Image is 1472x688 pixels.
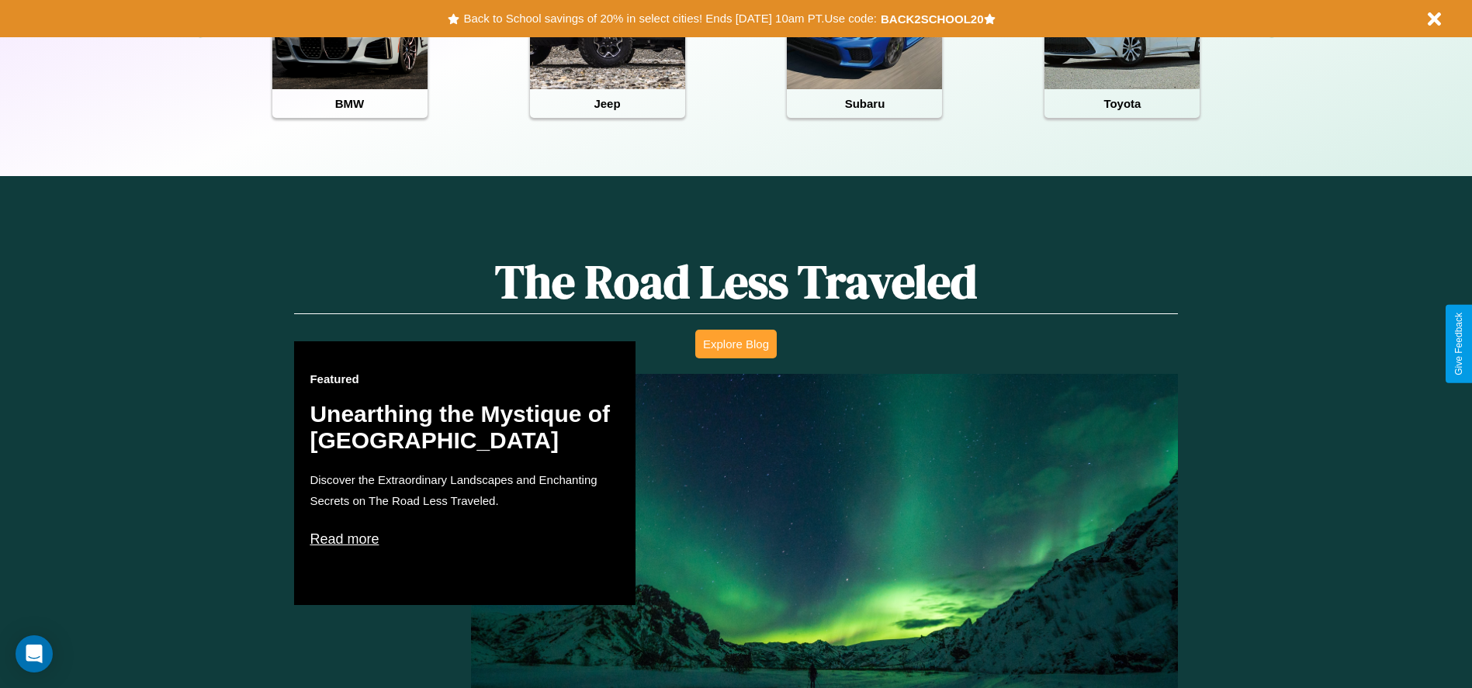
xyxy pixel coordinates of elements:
h1: The Road Less Traveled [294,250,1177,314]
h4: BMW [272,89,428,118]
h3: Featured [310,372,620,385]
button: Explore Blog [695,330,777,358]
p: Read more [310,527,620,551]
h4: Jeep [530,89,685,118]
div: Give Feedback [1453,313,1464,375]
button: Back to School savings of 20% in select cities! Ends [DATE] 10am PT.Use code: [459,8,880,29]
h2: Unearthing the Mystique of [GEOGRAPHIC_DATA] [310,401,620,454]
div: Open Intercom Messenger [16,635,53,672]
h4: Subaru [787,89,942,118]
b: BACK2SCHOOL20 [881,12,984,26]
h4: Toyota [1044,89,1200,118]
p: Discover the Extraordinary Landscapes and Enchanting Secrets on The Road Less Traveled. [310,469,620,511]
